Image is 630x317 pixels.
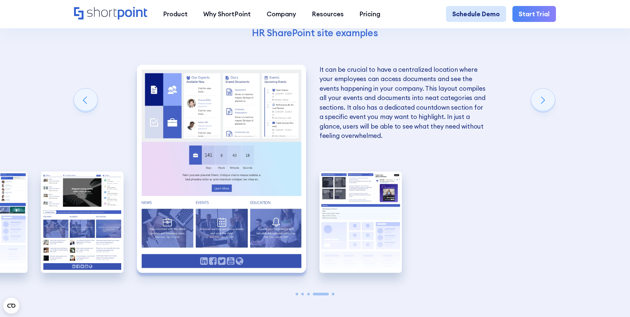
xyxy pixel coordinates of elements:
div: Why ShortPoint [203,9,251,19]
a: Start Trial [512,6,556,22]
div: Product [163,9,188,19]
a: Why ShortPoint [196,6,259,22]
img: HR SharePoint site example for documents [137,65,306,273]
img: Internal SharePoint site example for knowledge base [319,171,402,273]
span: Go to slide 3 [307,293,310,295]
h4: HR SharePoint site examples [138,27,492,39]
div: Previous slide [74,88,98,112]
span: Go to slide 1 [296,293,298,295]
div: Resources [312,9,344,19]
div: Pricing [359,9,380,19]
a: Product [155,6,195,22]
img: SharePoint Communication site example for news [41,171,124,273]
div: Company [267,9,296,19]
p: It can be crucial to have a centralized location where your employees can access documents and se... [319,65,489,141]
iframe: Chat Widget [597,285,630,317]
a: Schedule Demo [446,6,506,22]
a: Resources [304,6,351,22]
div: 3 / 5 [41,171,124,273]
span: Go to slide 5 [332,293,334,295]
button: Open CMP widget [3,298,19,314]
span: Go to slide 4 [313,293,328,295]
div: Next slide [531,88,555,112]
a: Company [259,6,304,22]
span: Go to slide 2 [301,293,304,295]
a: Home [74,7,147,21]
div: 4 / 5 [137,65,306,273]
a: Pricing [352,6,388,22]
div: 5 / 5 [319,171,402,273]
